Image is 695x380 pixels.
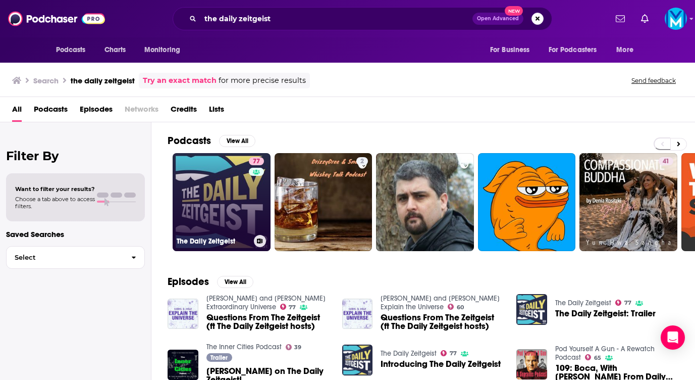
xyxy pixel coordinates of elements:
a: PodcastsView All [168,134,255,147]
button: open menu [49,40,99,60]
a: 2 [275,153,372,251]
span: 2 [360,157,364,167]
button: Select [6,246,145,269]
span: For Business [490,43,530,57]
a: All [12,101,22,122]
span: For Podcasters [549,43,597,57]
a: 77The Daily Zeitgeist [173,153,271,251]
span: Choose a tab above to access filters. [15,196,95,210]
span: Want to filter your results? [15,185,95,193]
img: Questions From The Zeitgeist (ft The Daily Zeitgeist hosts) [168,299,198,329]
img: 109: Boca, With Anna Hossnieh From Daily Zeitgeist [516,349,547,380]
button: View All [217,276,253,288]
span: 60 [457,305,464,310]
a: Try an exact match [143,75,217,86]
button: View All [219,135,255,147]
a: 65 [585,354,601,360]
h3: The Daily Zeitgeist [177,237,250,246]
a: Pod Yourself A Gun - A Rewatch Podcast [555,345,655,362]
h2: Filter By [6,149,145,163]
a: Episodes [80,101,113,122]
span: 39 [294,345,301,350]
span: Trailer [210,355,228,361]
span: 77 [289,305,296,310]
a: 77 [441,350,457,356]
h2: Podcasts [168,134,211,147]
h2: Episodes [168,275,209,288]
a: Questions From The Zeitgeist (ft The Daily Zeitgeist hosts) [206,313,330,330]
img: Introducing The Daily Zeitgeist [342,345,373,375]
span: Charts [104,43,126,57]
span: Open Advanced [477,16,519,21]
span: for more precise results [219,75,306,86]
h3: Search [33,76,59,85]
span: More [616,43,633,57]
a: EpisodesView All [168,275,253,288]
button: Send feedback [628,76,679,85]
span: 65 [594,356,601,360]
img: Questions From The Zeitgeist (ft The Daily Zeitgeist hosts) [342,299,373,329]
a: Introducing The Daily Zeitgeist [381,360,501,368]
span: Networks [125,101,158,122]
span: 41 [663,157,669,167]
button: Show profile menu [665,8,687,30]
a: 41 [659,157,673,165]
button: open menu [137,40,193,60]
a: Credits [171,101,197,122]
a: 77 [249,157,264,165]
button: open menu [609,40,646,60]
a: 77 [615,300,631,306]
p: Saved Searches [6,229,145,239]
span: Monitoring [144,43,180,57]
a: The Inner Cities Podcast [206,343,282,351]
span: Select [7,254,123,261]
button: open menu [542,40,612,60]
img: Podchaser - Follow, Share and Rate Podcasts [8,9,105,28]
a: 39 [286,344,302,350]
img: User Profile [665,8,687,30]
span: Podcasts [56,43,86,57]
a: Charts [98,40,132,60]
div: Search podcasts, credits, & more... [173,7,552,30]
a: The Daily Zeitgeist [381,349,437,358]
a: Podcasts [34,101,68,122]
img: The Daily Zeitgeist: Trailer [516,294,547,325]
a: 2 [356,157,368,165]
a: Lists [209,101,224,122]
span: New [505,6,523,16]
a: The Daily Zeitgeist [555,299,611,307]
a: Daniel and Jorge Explain the Universe [381,294,500,311]
a: 60 [448,304,464,310]
input: Search podcasts, credits, & more... [200,11,472,27]
button: Open AdvancedNew [472,13,523,25]
a: 41 [579,153,677,251]
span: 77 [253,157,260,167]
a: Questions From The Zeitgeist (ft The Daily Zeitgeist hosts) [381,313,504,330]
a: Daniel and Kelly’s Extraordinary Universe [206,294,326,311]
span: Logged in as katepacholek [665,8,687,30]
span: 77 [624,301,631,305]
a: Show notifications dropdown [637,10,653,27]
a: The Daily Zeitgeist: Trailer [555,309,656,318]
button: open menu [483,40,543,60]
h3: the daily zeitgeist [71,76,135,85]
span: 77 [450,351,457,356]
div: Open Intercom Messenger [661,325,685,350]
a: 77 [280,304,296,310]
a: Show notifications dropdown [612,10,629,27]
